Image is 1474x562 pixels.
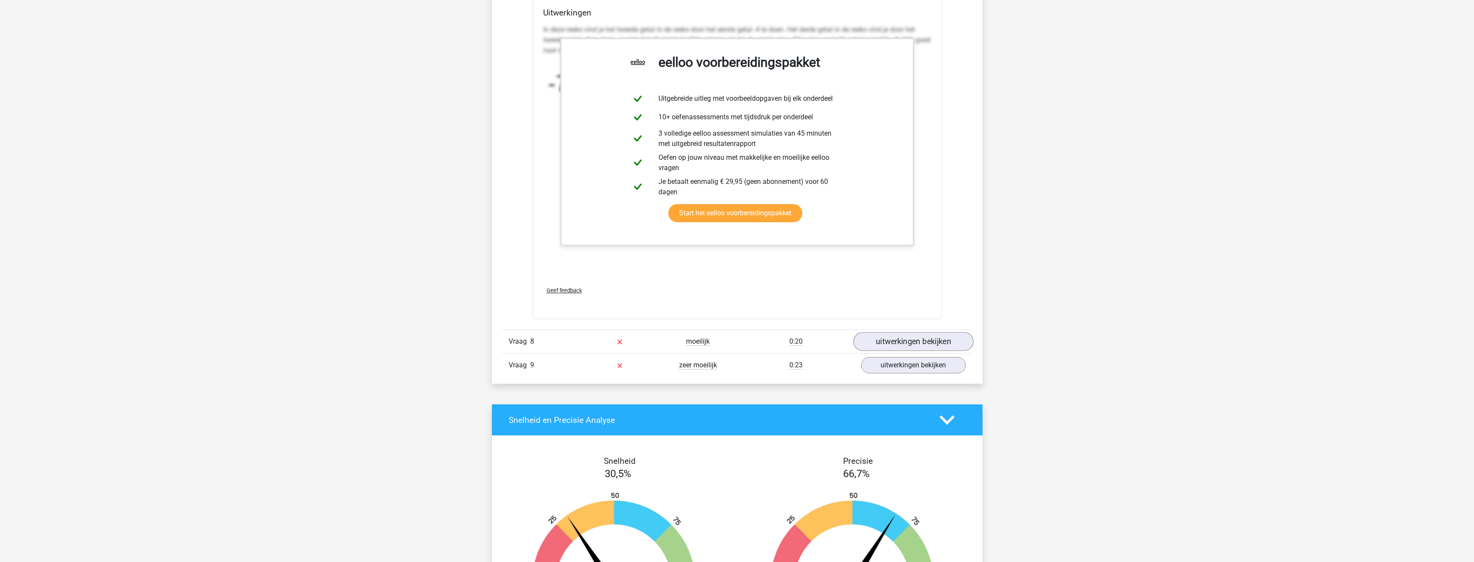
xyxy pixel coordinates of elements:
p: In deze reeks vind je het tweede getal in de reeks door het eerste getal -4 te doen. Het derde ge... [543,25,931,56]
span: 9 [530,361,534,369]
a: uitwerkingen bekijken [861,357,966,373]
span: Vraag [509,360,530,370]
a: Start het eelloo voorbereidingspakket [668,204,802,222]
span: 30,5% [605,468,631,480]
h4: Snelheid [509,456,731,466]
span: zeer moeilijk [679,361,717,369]
span: 8 [530,337,534,345]
span: 66,7% [843,468,870,480]
h4: Uitwerkingen [543,8,931,18]
span: 0:20 [789,337,803,346]
span: 0:23 [789,361,803,369]
span: Vraag [509,336,530,347]
h4: Precisie [747,456,969,466]
tspan: -7 [548,71,568,96]
span: Geef feedback [547,287,582,294]
a: uitwerkingen bekijken [853,332,973,351]
h4: Snelheid en Precisie Analyse [509,415,927,425]
span: moeilijk [686,337,710,346]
